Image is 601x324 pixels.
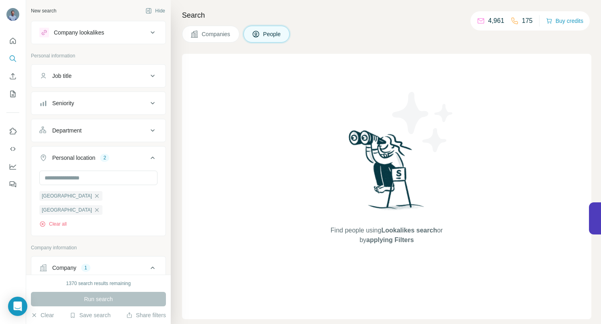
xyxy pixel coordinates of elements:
[387,86,459,158] img: Surfe Illustration - Stars
[6,177,19,192] button: Feedback
[52,154,95,162] div: Personal location
[31,7,56,14] div: New search
[6,124,19,139] button: Use Surfe on LinkedIn
[6,87,19,101] button: My lists
[54,29,104,37] div: Company lookalikes
[31,52,166,59] p: Personal information
[31,148,166,171] button: Personal location2
[6,51,19,66] button: Search
[182,10,591,21] h4: Search
[81,264,90,271] div: 1
[39,220,67,228] button: Clear all
[345,128,429,218] img: Surfe Illustration - Woman searching with binoculars
[31,121,166,140] button: Department
[140,5,171,17] button: Hide
[100,154,109,161] div: 2
[52,264,76,272] div: Company
[31,311,54,319] button: Clear
[70,311,110,319] button: Save search
[52,72,72,80] div: Job title
[6,69,19,84] button: Enrich CSV
[31,23,166,42] button: Company lookalikes
[366,236,414,243] span: applying Filters
[52,99,74,107] div: Seniority
[6,8,19,21] img: Avatar
[488,16,504,26] p: 4,961
[66,280,131,287] div: 1370 search results remaining
[52,126,82,134] div: Department
[546,15,583,26] button: Buy credits
[8,297,27,316] div: Open Intercom Messenger
[6,142,19,156] button: Use Surfe API
[6,34,19,48] button: Quick start
[31,244,166,251] p: Company information
[202,30,231,38] span: Companies
[6,159,19,174] button: Dashboard
[31,66,166,86] button: Job title
[126,311,166,319] button: Share filters
[522,16,533,26] p: 175
[381,227,437,234] span: Lookalikes search
[42,206,92,214] span: [GEOGRAPHIC_DATA]
[31,94,166,113] button: Seniority
[42,192,92,200] span: [GEOGRAPHIC_DATA]
[31,258,166,281] button: Company1
[263,30,282,38] span: People
[322,226,451,245] span: Find people using or by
